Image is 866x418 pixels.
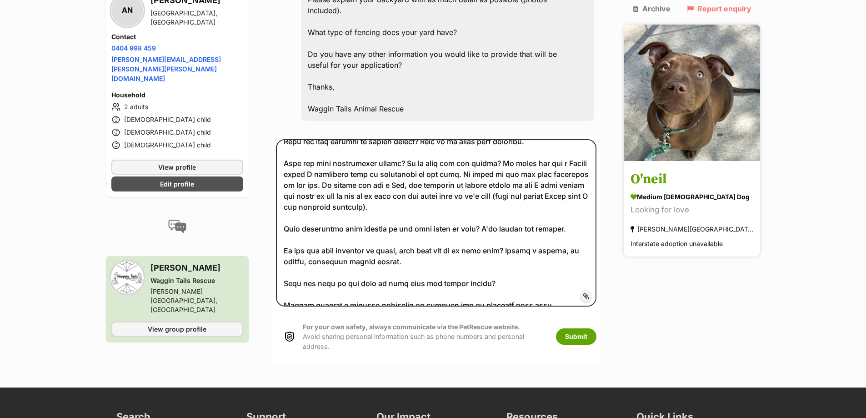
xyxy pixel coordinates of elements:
[150,276,243,285] div: Waggin Tails Rescue
[111,262,143,293] img: Waggin Tails Rescue profile pic
[111,140,243,151] li: [DEMOGRAPHIC_DATA] child
[111,91,243,100] h4: Household
[148,324,206,334] span: View group profile
[633,5,671,13] a: Archive
[111,101,243,112] li: 2 adults
[631,240,723,248] span: Interstate adoption unavailable
[631,192,753,202] div: medium [DEMOGRAPHIC_DATA] Dog
[624,163,760,257] a: O'neil medium [DEMOGRAPHIC_DATA] Dog Looking for love [PERSON_NAME][GEOGRAPHIC_DATA], [GEOGRAPHIC...
[111,322,243,337] a: View group profile
[111,32,243,41] h4: Contact
[111,127,243,138] li: [DEMOGRAPHIC_DATA] child
[168,220,186,233] img: conversation-icon-4a6f8262b818ee0b60e3300018af0b2d0b884aa5de6e9bcb8d3d4eeb1a70a7c4.svg
[150,287,243,314] div: [PERSON_NAME][GEOGRAPHIC_DATA], [GEOGRAPHIC_DATA]
[303,322,547,351] p: Avoid sharing personal information such as phone numbers and personal address.
[158,162,196,172] span: View profile
[150,262,243,274] h3: [PERSON_NAME]
[631,170,753,190] h3: O'neil
[631,204,753,217] div: Looking for love
[111,160,243,175] a: View profile
[686,5,751,13] a: Report enquiry
[631,223,753,236] div: [PERSON_NAME][GEOGRAPHIC_DATA], [GEOGRAPHIC_DATA]
[111,44,156,52] a: 0404 998 459
[160,179,194,189] span: Edit profile
[111,114,243,125] li: [DEMOGRAPHIC_DATA] child
[111,55,221,82] a: [PERSON_NAME][EMAIL_ADDRESS][PERSON_NAME][PERSON_NAME][DOMAIN_NAME]
[111,176,243,191] a: Edit profile
[303,323,520,331] strong: For your own safety, always communicate via the PetRescue website.
[624,25,760,161] img: O'neil
[556,328,596,345] button: Submit
[150,9,243,27] div: [GEOGRAPHIC_DATA], [GEOGRAPHIC_DATA]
